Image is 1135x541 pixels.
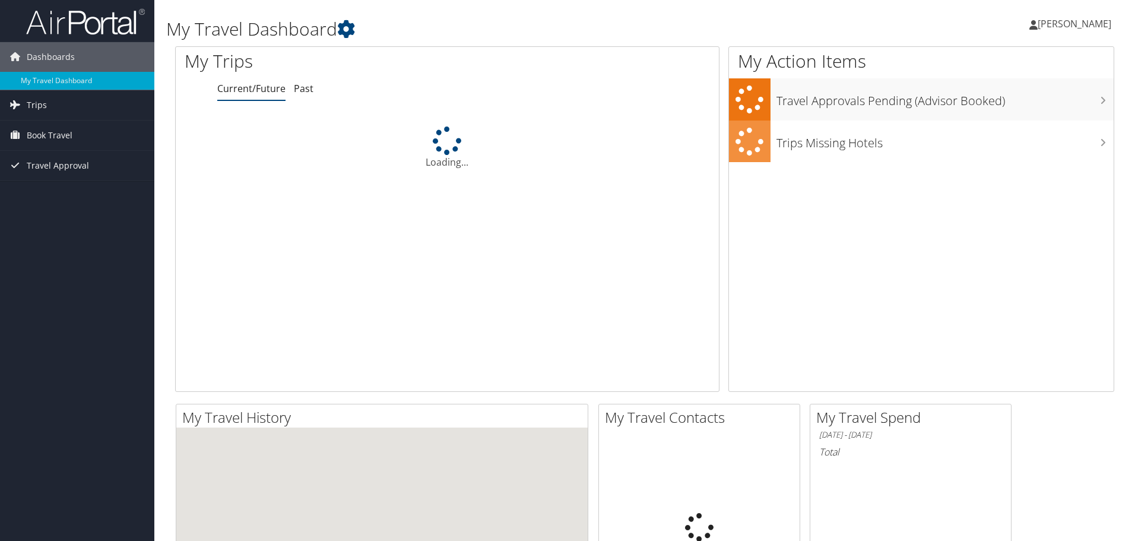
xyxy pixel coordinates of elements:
h3: Trips Missing Hotels [776,129,1114,151]
a: Current/Future [217,82,286,95]
a: Past [294,82,313,95]
h2: My Travel History [182,407,588,428]
h1: My Trips [185,49,484,74]
h1: My Travel Dashboard [166,17,804,42]
div: Loading... [176,126,719,169]
h6: Total [819,445,1002,458]
h6: [DATE] - [DATE] [819,429,1002,441]
span: [PERSON_NAME] [1038,17,1111,30]
h2: My Travel Spend [816,407,1011,428]
h3: Travel Approvals Pending (Advisor Booked) [776,87,1114,109]
span: Dashboards [27,42,75,72]
a: [PERSON_NAME] [1029,6,1123,42]
span: Travel Approval [27,151,89,181]
span: Book Travel [27,121,72,150]
h2: My Travel Contacts [605,407,800,428]
span: Trips [27,90,47,120]
img: airportal-logo.png [26,8,145,36]
a: Travel Approvals Pending (Advisor Booked) [729,78,1114,121]
h1: My Action Items [729,49,1114,74]
a: Trips Missing Hotels [729,121,1114,163]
